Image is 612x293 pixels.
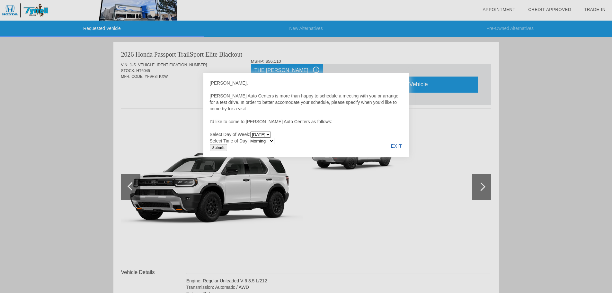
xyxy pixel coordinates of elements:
[210,144,227,151] input: Submit
[483,7,515,12] a: Appointment
[384,135,409,157] div: EXIT
[210,80,403,144] div: [PERSON_NAME], [PERSON_NAME] Auto Centers is more than happy to schedule a meeting with you or ar...
[584,7,606,12] a: Trade-In
[528,7,571,12] a: Credit Approved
